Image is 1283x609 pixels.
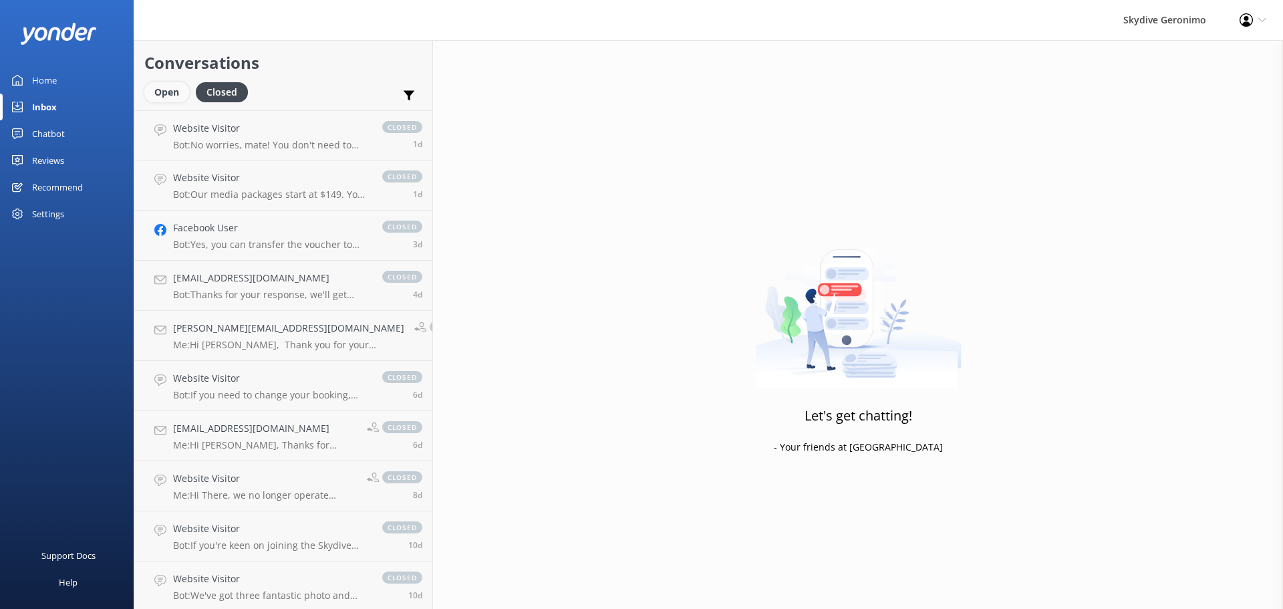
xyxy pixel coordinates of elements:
[173,139,369,151] p: Bot: No worries, mate! You don't need to bring your passport or any ID for your skydive with us. ...
[382,521,422,533] span: closed
[382,221,422,233] span: closed
[173,189,369,201] p: Bot: Our media packages start at $149. You can add a photo and video package during the online bo...
[430,321,470,333] span: closed
[413,138,422,150] span: Oct 13 2025 01:14pm (UTC +08:00) Australia/Perth
[134,160,432,211] a: Website VisitorBot:Our media packages start at $149. You can add a photo and video package during...
[173,421,357,436] h4: [EMAIL_ADDRESS][DOMAIN_NAME]
[41,542,96,569] div: Support Docs
[173,572,369,586] h4: Website Visitor
[382,170,422,182] span: closed
[173,590,369,602] p: Bot: We've got three fantastic photo and video packages to capture your skydive adventure: - **Ha...
[382,121,422,133] span: closed
[173,539,369,552] p: Bot: If you're keen on joining the Skydive Geronimo team, shoot your cover letter and resume over...
[413,189,422,200] span: Oct 13 2025 12:58pm (UTC +08:00) Australia/Perth
[173,289,369,301] p: Bot: Thanks for your response, we'll get back to you as soon as we can during opening hours.
[173,221,369,235] h4: Facebook User
[173,489,357,501] p: Me: Hi There, we no longer operate anymore in [GEOGRAPHIC_DATA]; we operate over on [GEOGRAPHIC_D...
[805,405,912,427] h3: Let's get chatting!
[173,521,369,536] h4: Website Visitor
[134,511,432,562] a: Website VisitorBot:If you're keen on joining the Skydive Geronimo team, shoot your cover letter a...
[59,569,78,596] div: Help
[755,221,962,388] img: artwork of a man stealing a conversation from at giant smartphone
[173,339,404,351] p: Me: Hi [PERSON_NAME], Thank you for your enquiry, Yes, we can help you transfer the voucher detai...
[144,84,196,99] a: Open
[32,94,57,120] div: Inbox
[134,261,432,311] a: [EMAIL_ADDRESS][DOMAIN_NAME]Bot:Thanks for your response, we'll get back to you as soon as we can...
[20,23,97,45] img: yonder-white-logo.png
[382,421,422,433] span: closed
[408,590,422,601] span: Oct 04 2025 03:54pm (UTC +08:00) Australia/Perth
[173,321,404,336] h4: [PERSON_NAME][EMAIL_ADDRESS][DOMAIN_NAME]
[413,439,422,451] span: Oct 08 2025 10:46am (UTC +08:00) Australia/Perth
[173,271,369,285] h4: [EMAIL_ADDRESS][DOMAIN_NAME]
[32,174,83,201] div: Recommend
[134,311,432,361] a: [PERSON_NAME][EMAIL_ADDRESS][DOMAIN_NAME]Me:Hi [PERSON_NAME], Thank you for your enquiry, Yes, we...
[413,289,422,300] span: Oct 10 2025 05:08pm (UTC +08:00) Australia/Perth
[173,439,357,451] p: Me: Hi [PERSON_NAME], Thanks for reaching out! At this stage the forecast is looking a bit cloudy...
[144,82,189,102] div: Open
[196,82,248,102] div: Closed
[134,211,432,261] a: Facebook UserBot:Yes, you can transfer the voucher to someone else. Please email [EMAIL_ADDRESS][...
[173,239,369,251] p: Bot: Yes, you can transfer the voucher to someone else. Please email [EMAIL_ADDRESS][DOMAIN_NAME]...
[413,489,422,501] span: Oct 06 2025 09:58am (UTC +08:00) Australia/Perth
[408,539,422,551] span: Oct 04 2025 06:52pm (UTC +08:00) Australia/Perth
[134,411,432,461] a: [EMAIL_ADDRESS][DOMAIN_NAME]Me:Hi [PERSON_NAME], Thanks for reaching out! At this stage the forec...
[32,201,64,227] div: Settings
[134,461,432,511] a: Website VisitorMe:Hi There, we no longer operate anymore in [GEOGRAPHIC_DATA]; we operate over on...
[382,572,422,584] span: closed
[382,271,422,283] span: closed
[413,389,422,400] span: Oct 08 2025 02:47pm (UTC +08:00) Australia/Perth
[32,147,64,174] div: Reviews
[382,471,422,483] span: closed
[413,239,422,250] span: Oct 11 2025 05:43pm (UTC +08:00) Australia/Perth
[382,371,422,383] span: closed
[196,84,255,99] a: Closed
[774,440,943,455] p: - Your friends at [GEOGRAPHIC_DATA]
[32,120,65,147] div: Chatbot
[134,110,432,160] a: Website VisitorBot:No worries, mate! You don't need to bring your passport or any ID for your sky...
[173,371,369,386] h4: Website Visitor
[134,361,432,411] a: Website VisitorBot:If you need to change your booking, please call [PHONE_NUMBER] or email [EMAIL...
[32,67,57,94] div: Home
[173,170,369,185] h4: Website Visitor
[173,389,369,401] p: Bot: If you need to change your booking, please call [PHONE_NUMBER] or email [EMAIL_ADDRESS][DOMA...
[144,50,422,76] h2: Conversations
[173,471,357,486] h4: Website Visitor
[173,121,369,136] h4: Website Visitor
